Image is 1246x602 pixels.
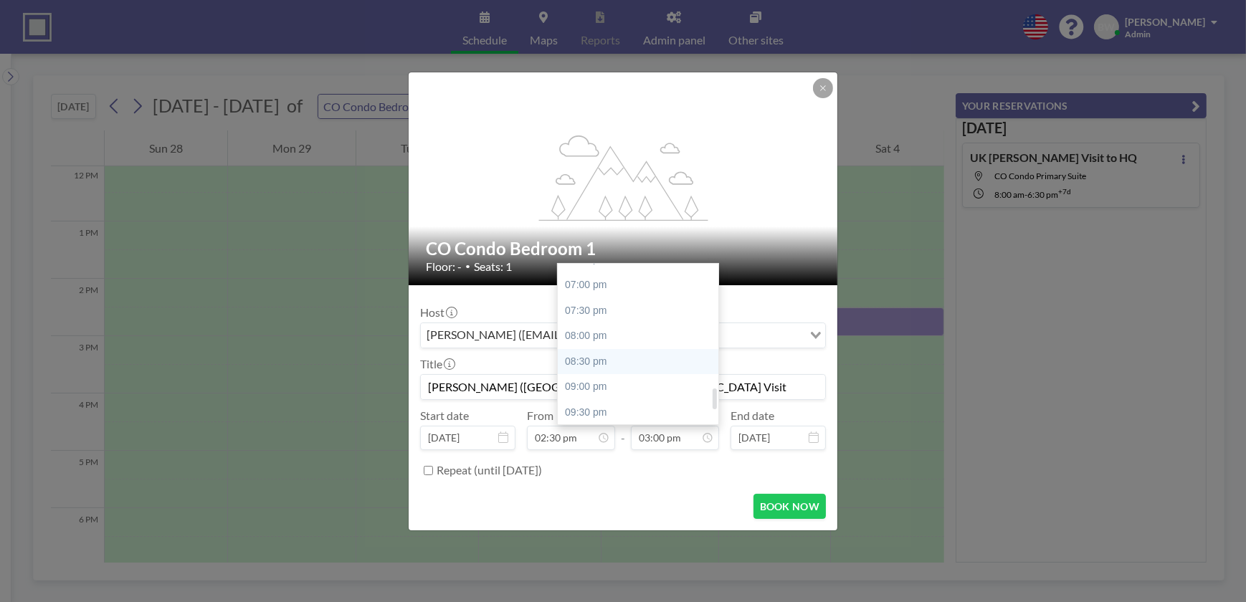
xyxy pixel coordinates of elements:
[558,298,725,324] div: 07:30 pm
[474,259,512,274] span: Seats: 1
[731,408,774,423] label: End date
[420,305,456,320] label: Host
[421,323,825,348] div: Search for option
[539,134,708,220] g: flex-grow: 1.2;
[420,408,469,423] label: Start date
[558,349,725,375] div: 08:30 pm
[527,408,553,423] label: From
[421,375,825,399] input: Bill's reservation
[465,261,470,272] span: •
[720,326,802,345] input: Search for option
[558,323,725,349] div: 08:00 pm
[558,272,725,298] div: 07:00 pm
[424,326,718,345] span: [PERSON_NAME] ([EMAIL_ADDRESS][DOMAIN_NAME])
[621,414,625,445] span: -
[558,374,725,400] div: 09:00 pm
[420,357,454,371] label: Title
[558,400,725,426] div: 09:30 pm
[437,463,542,477] label: Repeat (until [DATE])
[753,494,826,519] button: BOOK NOW
[426,259,462,274] span: Floor: -
[426,238,822,259] h2: CO Condo Bedroom 1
